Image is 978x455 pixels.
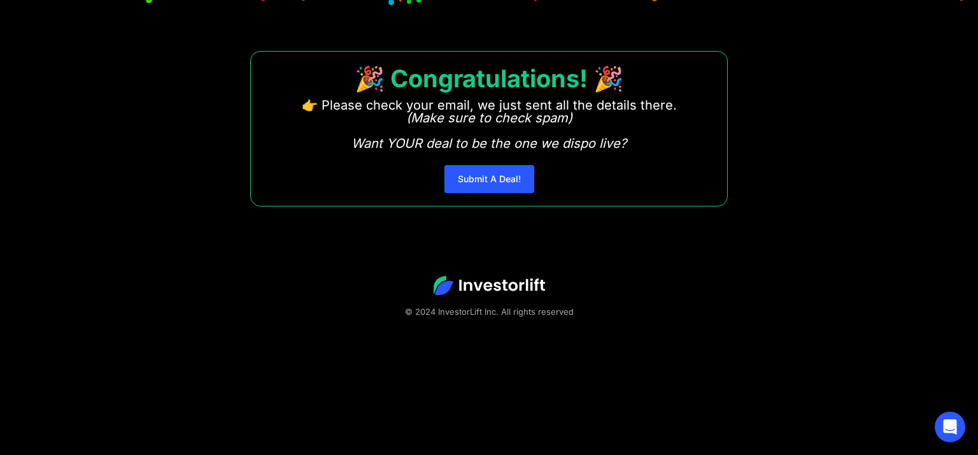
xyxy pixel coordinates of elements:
div: Open Intercom Messenger [935,412,965,442]
div: © 2024 InvestorLift Inc. All rights reserved [45,305,933,318]
strong: 🎉 Congratulations! 🎉 [355,64,623,93]
a: Submit A Deal! [444,165,534,193]
em: (Make sure to check spam) Want YOUR deal to be the one we dispo live? [351,110,627,151]
p: 👉 Please check your email, we just sent all the details there. ‍ [302,99,677,150]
